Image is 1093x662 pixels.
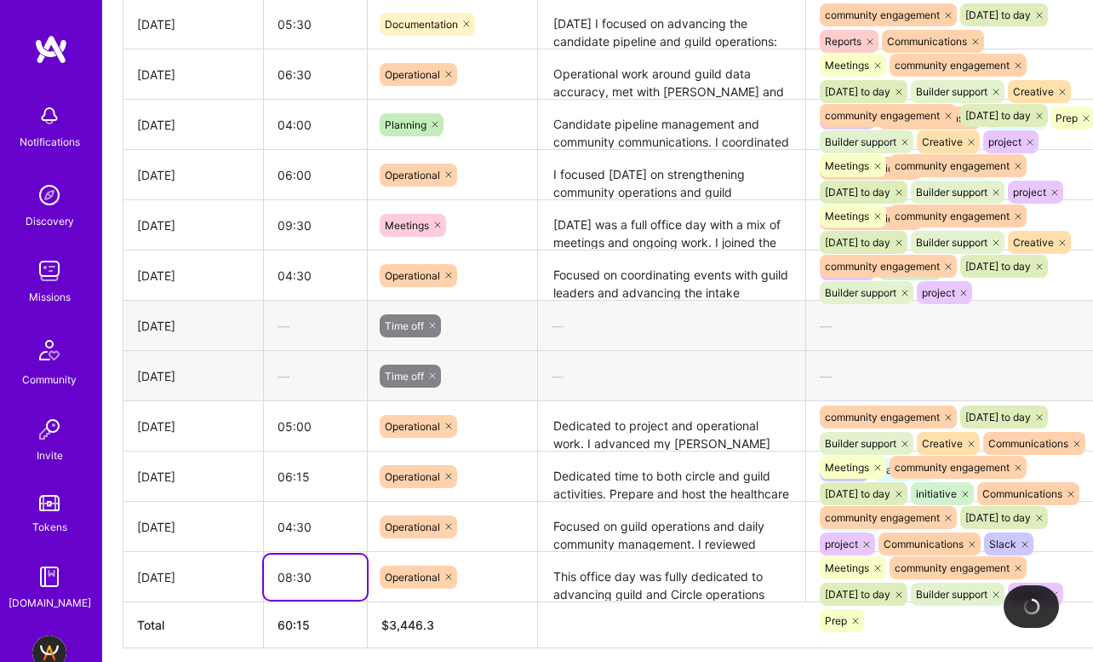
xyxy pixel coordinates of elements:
span: [DATE] to day [965,511,1031,524]
img: loading [1021,596,1042,617]
div: Discovery [26,212,74,230]
span: community engagement [825,260,940,273]
textarea: This office day was fully dedicated to advancing guild and Circle operations alongside key strate... [540,554,804,601]
div: [DATE] [137,568,249,586]
span: [DATE] to day [965,411,1031,423]
img: Community [29,330,70,371]
input: HH:MM [264,102,367,147]
input: HH:MM [264,253,367,298]
span: Builder support [916,186,987,199]
div: — [538,303,805,348]
div: Tokens [32,518,67,536]
img: Invite [32,412,66,446]
div: Invite [37,446,63,464]
div: Missions [29,288,71,306]
img: teamwork [32,254,66,288]
textarea: [DATE] I focused on advancing the candidate pipeline and guild operations: drafting admin notes, ... [540,1,804,48]
span: Meetings [825,561,869,574]
span: Creative [1013,85,1054,98]
span: Time off [385,319,424,332]
span: Operational [385,269,440,282]
span: [DATE] to day [965,260,1031,273]
input: HH:MM [264,404,367,449]
div: [DATE] [137,317,249,335]
textarea: Dedicated to project and operational work. I advanced my [PERSON_NAME] project with deeper iterat... [540,403,804,450]
div: [DATE] [137,468,249,486]
input: HH:MM [264,153,367,198]
span: [DATE] to day [825,236,890,249]
div: [DATE] [137,417,249,435]
div: Community [22,371,77,389]
span: Builder support [825,286,896,299]
div: [DOMAIN_NAME] [9,594,91,612]
input: HH:MM [264,203,367,248]
span: Creative [1013,236,1054,249]
span: community engagement [825,9,940,21]
span: Operational [385,470,440,483]
span: [DATE] to day [965,109,1031,122]
img: logo [34,34,68,65]
img: bell [32,99,66,133]
div: — [264,303,367,348]
div: Notifications [20,133,80,151]
span: Meetings [825,59,869,72]
span: Communications [988,437,1068,450]
input: HH:MM [264,555,367,600]
div: — [264,354,367,399]
span: community engagement [895,561,1010,574]
textarea: Dedicated time to both circle and guild activities. Prepare and host the healthcare Circle meetin... [540,453,804,500]
input: HH:MM [264,2,367,47]
div: [DATE] [137,66,249,83]
span: [DATE] to day [825,487,890,500]
span: [DATE] to day [965,9,1031,21]
span: Builder support [825,135,896,148]
span: Meetings [825,210,869,222]
span: Creative [922,135,963,148]
textarea: Candidate pipeline management and community communications. I coordinated interview scheduling an... [540,101,804,148]
div: [DATE] [137,367,249,385]
textarea: Focused on guild operations and daily community management. I reviewed candidate statuses, update... [540,504,804,550]
span: Operational [385,571,440,584]
span: [DATE] to day [825,186,890,199]
input: HH:MM [264,454,367,499]
span: Communications [982,487,1062,500]
span: Creative [922,437,963,450]
th: 60:15 [264,602,368,648]
input: HH:MM [264,504,367,550]
span: Meetings [825,159,869,172]
span: community engagement [895,210,1010,222]
div: [DATE] [137,518,249,536]
span: Planning [385,118,426,131]
span: project [988,135,1021,148]
span: initiative [916,487,957,500]
span: community engagement [895,159,1010,172]
th: Total [123,602,264,648]
span: community engagement [895,461,1010,474]
span: Documentation [385,18,458,31]
span: community engagement [825,411,940,423]
textarea: I focused [DATE] on strengthening community operations and guild processes, combining structured ... [540,152,804,199]
span: community engagement [825,511,940,524]
span: [DATE] to day [825,588,890,601]
div: — [538,354,805,399]
span: Time off [385,370,424,383]
span: community engagement [825,109,940,122]
span: Builder support [825,437,896,450]
span: Builder support [916,85,987,98]
div: [DATE] [137,216,249,234]
span: Operational [385,521,440,533]
span: project [922,286,955,299]
span: Slack [989,538,1016,550]
span: Meetings [385,219,429,232]
img: guide book [32,560,66,594]
input: HH:MM [264,52,367,97]
span: project [1013,186,1046,199]
span: [DATE] to day [825,85,890,98]
span: project [825,538,858,550]
div: [DATE] [137,116,249,134]
span: community engagement [895,59,1010,72]
span: Operational [385,420,440,433]
span: Reports [825,35,861,48]
textarea: Focused on coordinating events with guild leaders and advancing the intake process, including han... [540,252,804,299]
span: Operational [385,169,440,181]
